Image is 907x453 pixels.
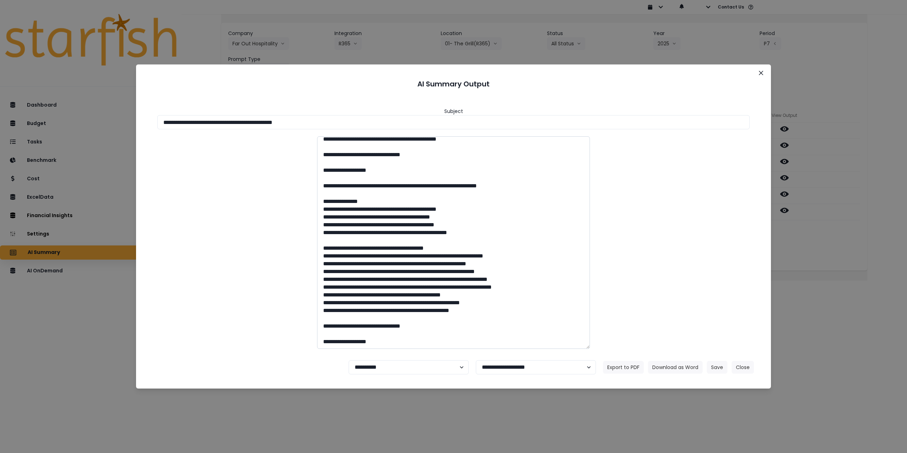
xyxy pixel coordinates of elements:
[444,108,463,115] header: Subject
[732,361,754,374] button: Close
[603,361,644,374] button: Export to PDF
[145,73,762,95] header: AI Summary Output
[648,361,703,374] button: Download as Word
[707,361,727,374] button: Save
[755,67,767,79] button: Close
